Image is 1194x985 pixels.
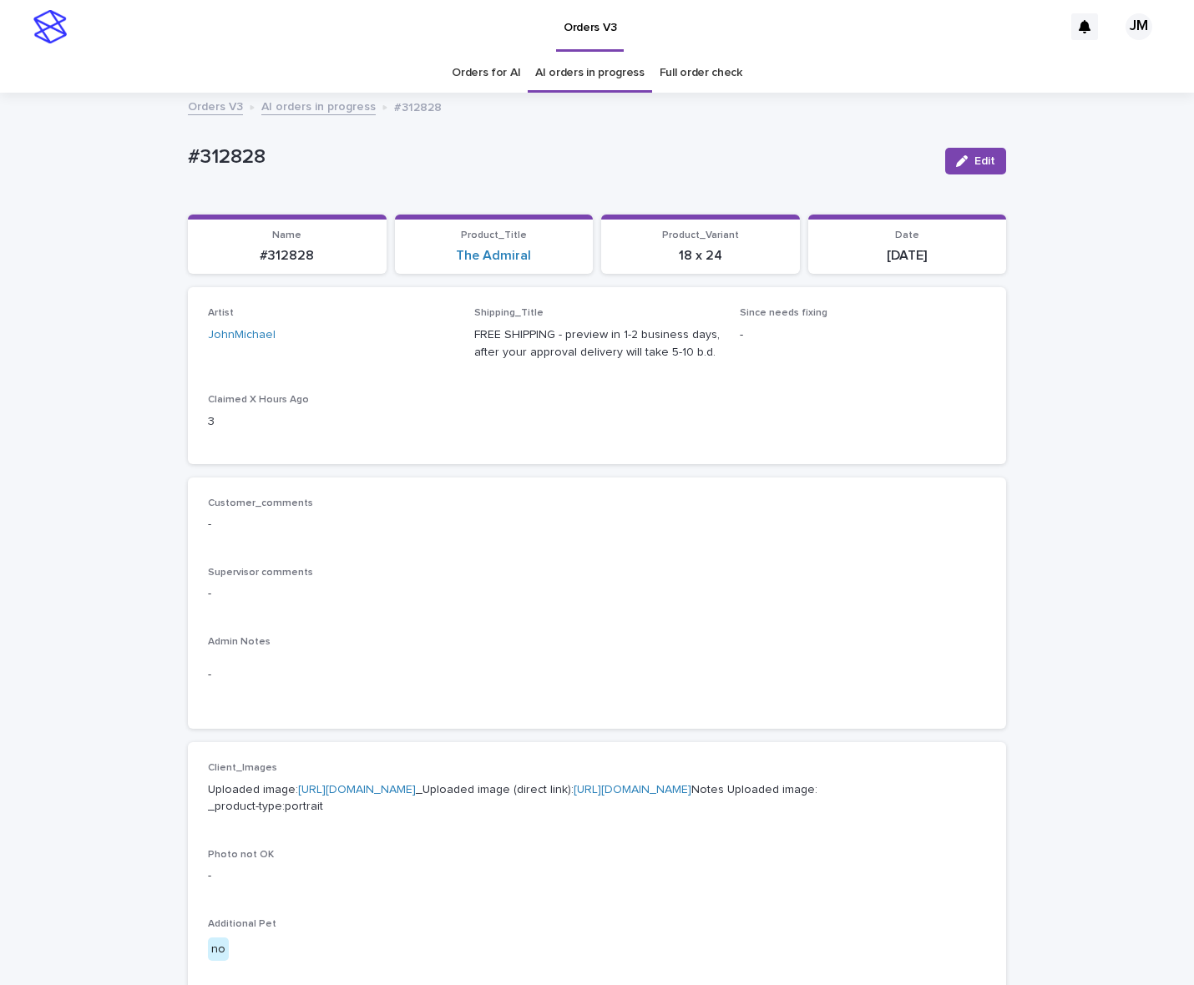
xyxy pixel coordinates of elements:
span: Date [895,230,919,240]
span: Claimed X Hours Ago [208,395,309,405]
span: Client_Images [208,763,277,773]
p: #312828 [188,145,932,169]
p: Uploaded image: _Uploaded image (direct link): Notes Uploaded image: _product-type:portrait [208,781,986,816]
a: [URL][DOMAIN_NAME] [574,784,691,796]
p: 3 [208,413,454,431]
span: Since needs fixing [740,308,827,318]
span: Product_Title [461,230,527,240]
a: The Admiral [456,248,531,264]
span: Edit [974,155,995,167]
span: Product_Variant [662,230,739,240]
span: Shipping_Title [474,308,544,318]
p: FREE SHIPPING - preview in 1-2 business days, after your approval delivery will take 5-10 b.d. [474,326,721,361]
a: JohnMichael [208,326,276,344]
a: AI orders in progress [261,96,376,115]
a: Full order check [660,53,742,93]
p: - [208,867,986,885]
span: Photo not OK [208,850,274,860]
span: Additional Pet [208,919,276,929]
a: AI orders in progress [535,53,645,93]
p: #312828 [198,248,377,264]
div: no [208,937,229,962]
a: Orders for AI [452,53,520,93]
span: Customer_comments [208,498,313,508]
p: - [208,516,986,533]
a: [URL][DOMAIN_NAME] [298,784,416,796]
p: #312828 [394,97,442,115]
p: - [208,666,986,684]
p: - [208,585,986,603]
div: JM [1126,13,1152,40]
img: stacker-logo-s-only.png [33,10,67,43]
span: Artist [208,308,234,318]
p: - [740,326,986,344]
p: 18 x 24 [611,248,790,264]
span: Name [272,230,301,240]
span: Supervisor comments [208,568,313,578]
p: [DATE] [818,248,997,264]
a: Orders V3 [188,96,243,115]
button: Edit [945,148,1006,174]
span: Admin Notes [208,637,271,647]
